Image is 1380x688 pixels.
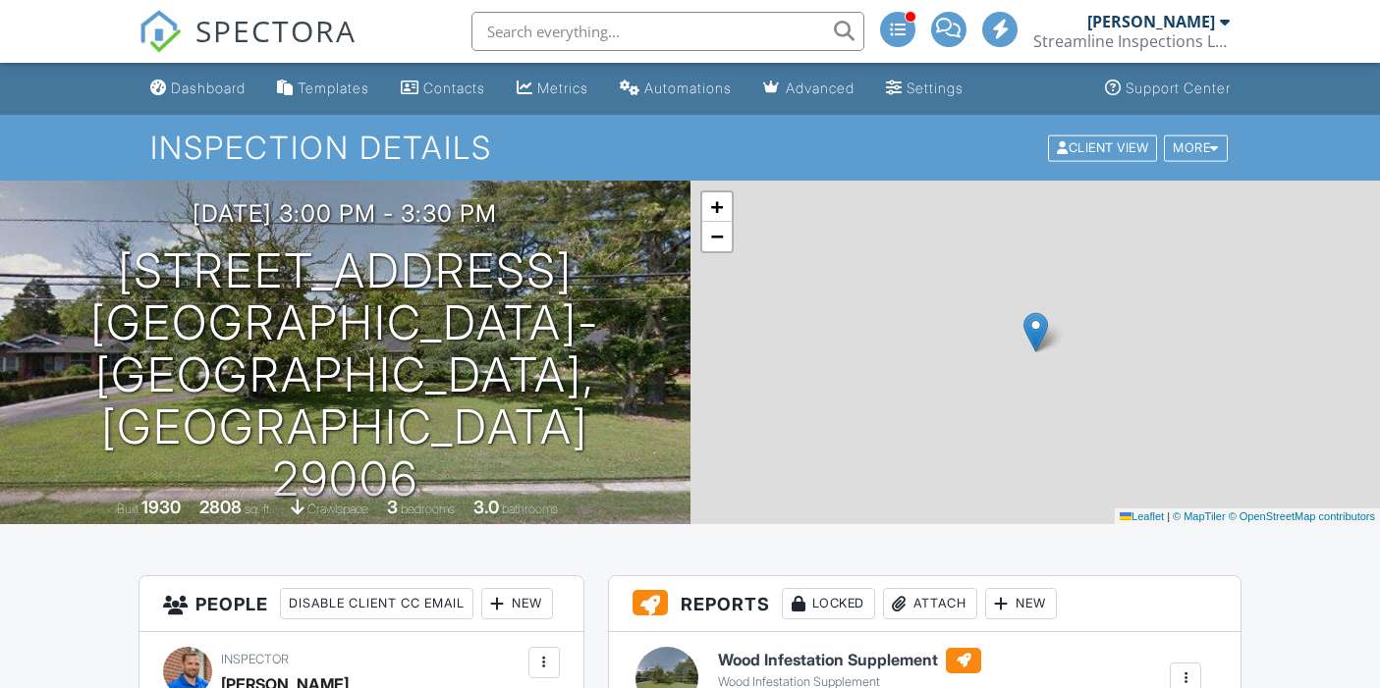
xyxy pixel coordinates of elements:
[221,652,289,666] span: Inspector
[755,71,862,107] a: Advanced
[117,502,138,516] span: Built
[878,71,971,107] a: Settings
[1173,510,1226,522] a: © MapTiler
[702,222,732,251] a: Zoom out
[609,576,1242,632] h3: Reports
[1167,510,1170,522] span: |
[1023,312,1048,352] img: Marker
[138,26,357,68] a: SPECTORA
[193,200,497,227] h3: [DATE] 3:00 pm - 3:30 pm
[502,502,558,516] span: bathrooms
[786,79,855,96] div: Advanced
[883,588,977,619] div: Attach
[710,224,723,248] span: −
[473,497,499,517] div: 3.0
[481,588,553,619] div: New
[1033,31,1230,51] div: Streamline Inspections LLC
[138,10,182,53] img: The Best Home Inspection Software - Spectora
[307,502,368,516] span: crawlspace
[195,10,357,51] span: SPECTORA
[537,79,588,96] div: Metrics
[1048,134,1157,161] div: Client View
[471,12,864,51] input: Search everything...
[702,192,732,222] a: Zoom in
[1126,79,1231,96] div: Support Center
[142,71,253,107] a: Dashboard
[150,131,1229,165] h1: Inspection Details
[907,79,964,96] div: Settings
[393,71,493,107] a: Contacts
[141,497,181,517] div: 1930
[1097,71,1239,107] a: Support Center
[1229,510,1375,522] a: © OpenStreetMap contributors
[199,497,242,517] div: 2808
[423,79,485,96] div: Contacts
[171,79,246,96] div: Dashboard
[1164,134,1228,161] div: More
[782,588,875,619] div: Locked
[298,79,369,96] div: Templates
[387,497,398,517] div: 3
[710,194,723,219] span: +
[31,245,659,504] h1: [STREET_ADDRESS] [GEOGRAPHIC_DATA]-[GEOGRAPHIC_DATA], [GEOGRAPHIC_DATA] 29006
[985,588,1057,619] div: New
[245,502,272,516] span: sq. ft.
[509,71,596,107] a: Metrics
[1120,510,1164,522] a: Leaflet
[1087,12,1215,31] div: [PERSON_NAME]
[612,71,740,107] a: Automations (Advanced)
[644,79,732,96] div: Automations
[269,71,377,107] a: Templates
[139,576,583,632] h3: People
[718,648,981,673] h6: Wood Infestation Supplement
[280,588,473,619] div: Disable Client CC Email
[1046,139,1162,154] a: Client View
[401,502,455,516] span: bedrooms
